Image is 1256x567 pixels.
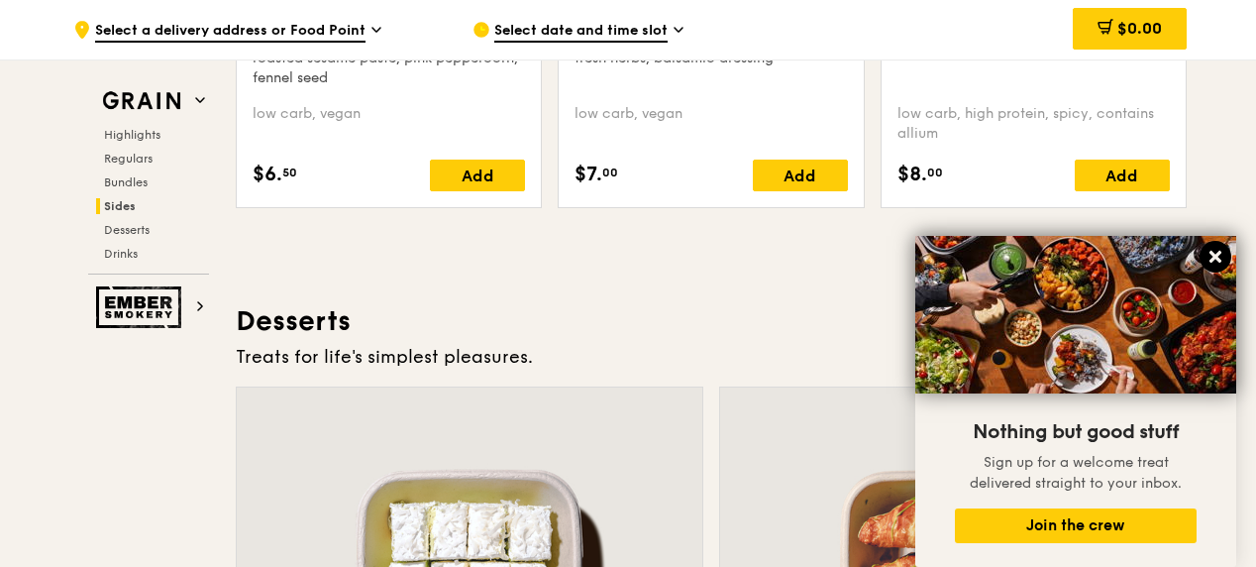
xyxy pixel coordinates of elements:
span: Drinks [104,247,138,261]
span: Sign up for a welcome treat delivered straight to your inbox. [970,454,1182,492]
span: $8. [897,160,927,189]
div: Add [430,160,525,191]
span: $6. [253,160,282,189]
span: Select a delivery address or Food Point [95,21,366,43]
span: Highlights [104,128,160,142]
button: Join the crew [955,509,1197,543]
div: low carb, high protein, spicy, contains allium [897,104,1170,144]
span: Bundles [104,175,148,189]
span: $0.00 [1117,19,1162,38]
img: Ember Smokery web logo [96,286,187,328]
div: low carb, vegan [253,104,525,144]
span: 00 [602,165,618,180]
img: Grain web logo [96,83,187,119]
span: Select date and time slot [494,21,668,43]
span: Regulars [104,152,153,166]
div: Add [753,160,848,191]
span: Nothing but good stuff [973,420,1179,444]
div: roasted sesame paste, pink peppercorn, fennel seed [253,49,525,88]
span: 50 [282,165,297,180]
span: $7. [575,160,602,189]
div: Add [1075,160,1170,191]
div: Treats for life's simplest pleasures. [236,343,1187,371]
span: Desserts [104,223,150,237]
h3: Desserts [236,303,1187,339]
img: DSC07876-Edit02-Large.jpeg [915,236,1236,394]
button: Close [1200,241,1231,273]
span: 00 [927,165,943,180]
span: Sides [104,199,136,213]
div: low carb, vegan [575,104,847,144]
